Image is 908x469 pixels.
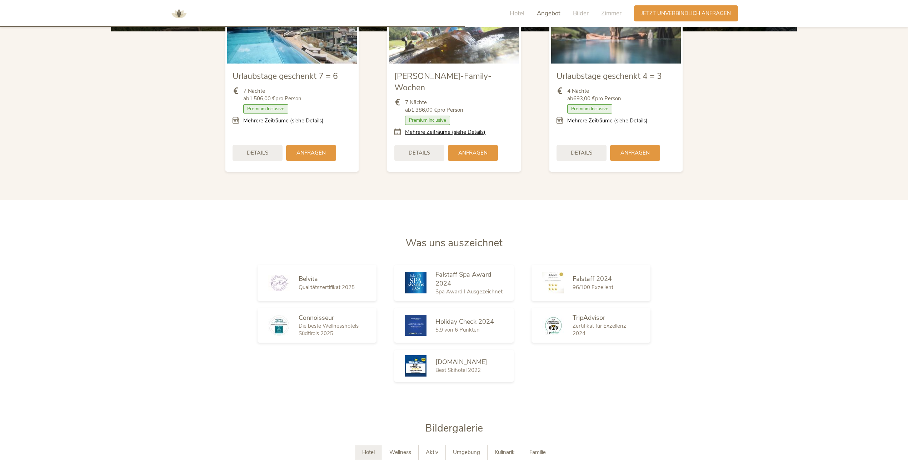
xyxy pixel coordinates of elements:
[435,326,480,333] span: 5,9 von 6 Punkten
[243,117,324,125] a: Mehrere Zeiträume (siehe Details)
[435,270,491,288] span: Falstaff Spa Award 2024
[394,71,492,93] span: [PERSON_NAME]-Family-Wochen
[453,449,480,456] span: Umgebung
[299,322,359,337] span: Die beste Wellnesshotels Südtirols 2025
[405,128,485,136] a: Mehrere Zeiträume (siehe Details)
[362,449,375,456] span: Hotel
[405,116,450,125] span: Premium Inclusive
[411,106,437,114] b: 1.386,00 €
[620,149,650,157] span: Anfragen
[567,117,648,125] a: Mehrere Zeiträume (siehe Details)
[299,274,318,283] span: Belvita
[249,95,275,102] b: 1.506,00 €
[571,149,592,157] span: Details
[529,449,546,456] span: Familie
[567,87,621,102] span: 4 Nächte ab pro Person
[557,71,662,82] span: Urlaubstage geschenkt 4 = 3
[542,316,564,335] img: TripAdvisor
[537,9,560,17] span: Angebot
[405,99,463,114] span: 7 Nächte ab pro Person
[296,149,326,157] span: Anfragen
[567,104,612,114] span: Premium Inclusive
[573,284,613,291] span: 96/100 Exzellent
[168,11,190,16] a: AMONTI & LUNARIS Wellnessresort
[268,315,290,336] img: Connoisseur
[641,10,731,17] span: Jetzt unverbindlich anfragen
[405,272,426,293] img: Falstaff Spa Award 2024
[405,315,426,336] img: Holiday Check 2024
[573,95,595,102] b: 693,00 €
[425,421,483,435] span: Bildergalerie
[243,87,301,102] span: 7 Nächte ab pro Person
[601,9,622,17] span: Zimmer
[299,284,355,291] span: Qualitätszertifikat 2025
[389,449,411,456] span: Wellness
[168,3,190,24] img: AMONTI & LUNARIS Wellnessresort
[435,317,494,326] span: Holiday Check 2024
[426,449,438,456] span: Aktiv
[268,275,290,291] img: Belvita
[299,313,334,322] span: Connoisseur
[405,355,426,377] img: Skiresort.de
[573,313,605,322] span: TripAdvisor
[542,272,564,293] img: Falstaff 2024
[405,236,503,250] span: Was uns auszeichnet
[435,367,481,374] span: Best Skihotel 2022
[495,449,515,456] span: Kulinarik
[573,9,589,17] span: Bilder
[409,149,430,157] span: Details
[247,149,268,157] span: Details
[435,358,487,366] span: [DOMAIN_NAME]
[458,149,488,157] span: Anfragen
[573,274,612,283] span: Falstaff 2024
[233,71,338,82] span: Urlaubstage geschenkt 7 = 6
[510,9,524,17] span: Hotel
[435,288,503,295] span: Spa Award I Ausgezeichnet
[573,322,626,337] span: Zertifikat für Exzellenz 2024
[243,104,288,114] span: Premium Inclusive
